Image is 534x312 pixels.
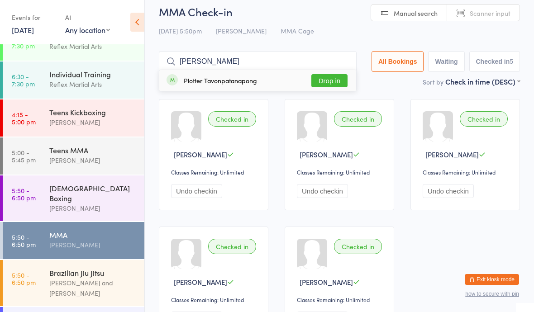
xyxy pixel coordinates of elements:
span: Manual search [394,9,438,18]
div: [PERSON_NAME] and [PERSON_NAME] [49,278,137,298]
span: [PERSON_NAME] [174,277,227,287]
span: [PERSON_NAME] [216,26,267,35]
button: how to secure with pin [465,291,519,297]
div: MMA [49,230,137,240]
time: 5:50 - 6:50 pm [12,271,36,286]
button: Waiting [428,51,464,72]
a: [DATE] [12,25,34,35]
div: Any location [65,25,110,35]
div: [DEMOGRAPHIC_DATA] Boxing [49,183,137,203]
time: 6:30 - 7:30 pm [12,35,35,49]
div: [PERSON_NAME] [49,240,137,250]
div: [PERSON_NAME] [49,203,137,213]
button: All Bookings [372,51,424,72]
div: Checked in [208,239,256,254]
span: Scanner input [470,9,510,18]
div: Classes Remaining: Unlimited [297,168,385,176]
div: Individual Training [49,69,137,79]
div: Checked in [208,111,256,127]
div: Classes Remaining: Unlimited [171,168,259,176]
input: Search [159,51,357,72]
a: 6:30 -7:30 pmIndividual TrainingReflex Martial Arts [3,61,144,99]
div: Check in time (DESC) [445,76,520,86]
time: 6:30 - 7:30 pm [12,73,35,87]
span: [PERSON_NAME] [300,150,353,159]
div: Checked in [334,111,382,127]
span: [PERSON_NAME] [174,150,227,159]
div: Reflex Martial Arts [49,41,137,52]
button: Undo checkin [297,184,348,198]
div: At [65,10,110,25]
a: 4:15 -5:00 pmTeens Kickboxing[PERSON_NAME] [3,99,144,137]
div: Classes Remaining: Unlimited [297,296,385,303]
a: 5:50 -6:50 pmBrazilian Jiu Jitsu[PERSON_NAME] and [PERSON_NAME] [3,260,144,306]
div: Classes Remaining: Unlimited [171,296,259,303]
button: Drop in [311,74,348,87]
time: 5:00 - 5:45 pm [12,149,36,163]
div: Brazilian Jiu Jitsu [49,268,137,278]
time: 5:50 - 6:50 pm [12,187,36,201]
span: [PERSON_NAME] [425,150,479,159]
span: [PERSON_NAME] [300,277,353,287]
div: Teens MMA [49,145,137,155]
label: Sort by [423,77,443,86]
h2: MMA Check-in [159,4,520,19]
a: 5:50 -6:50 pmMMA[PERSON_NAME] [3,222,144,259]
button: Checked in5 [469,51,520,72]
div: [PERSON_NAME] [49,155,137,165]
a: 5:50 -6:50 pm[DEMOGRAPHIC_DATA] Boxing[PERSON_NAME] [3,175,144,221]
button: Exit kiosk mode [465,274,519,285]
span: [DATE] 5:50pm [159,26,202,35]
div: Plotter Tavonpatanapong [184,77,257,84]
div: Reflex Martial Arts [49,79,137,90]
div: [PERSON_NAME] [49,117,137,128]
a: 5:00 -5:45 pmTeens MMA[PERSON_NAME] [3,137,144,175]
div: Checked in [334,239,382,254]
div: Teens Kickboxing [49,107,137,117]
div: 5 [510,58,513,65]
time: 4:15 - 5:00 pm [12,111,36,125]
div: Events for [12,10,56,25]
div: Checked in [460,111,508,127]
time: 5:50 - 6:50 pm [12,233,36,248]
div: Classes Remaining: Unlimited [423,168,510,176]
button: Undo checkin [171,184,222,198]
button: Undo checkin [423,184,474,198]
span: MMA Cage [281,26,314,35]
